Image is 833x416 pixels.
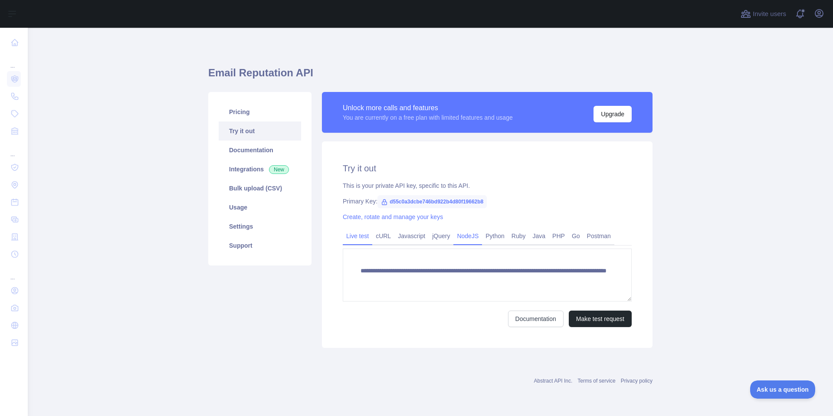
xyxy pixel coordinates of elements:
a: NodeJS [453,229,482,243]
h2: Try it out [343,162,632,174]
div: ... [7,264,21,281]
button: Invite users [739,7,788,21]
a: Java [529,229,549,243]
div: You are currently on a free plan with limited features and usage [343,113,513,122]
a: Privacy policy [621,378,653,384]
span: Invite users [753,9,786,19]
a: Terms of service [577,378,615,384]
div: ... [7,141,21,158]
h1: Email Reputation API [208,66,653,87]
a: Go [568,229,584,243]
button: Upgrade [594,106,632,122]
a: Javascript [394,229,429,243]
div: ... [7,52,21,69]
a: Usage [219,198,301,217]
a: Live test [343,229,372,243]
a: Abstract API Inc. [534,378,573,384]
a: jQuery [429,229,453,243]
a: Postman [584,229,614,243]
span: d55c0a3dcbe746bd922b4d80f19662b8 [377,195,487,208]
a: PHP [549,229,568,243]
a: Create, rotate and manage your keys [343,213,443,220]
a: Settings [219,217,301,236]
a: Python [482,229,508,243]
div: Primary Key: [343,197,632,206]
a: Ruby [508,229,529,243]
a: Integrations New [219,160,301,179]
a: Documentation [508,311,564,327]
div: This is your private API key, specific to this API. [343,181,632,190]
a: Try it out [219,121,301,141]
a: Support [219,236,301,255]
a: Bulk upload (CSV) [219,179,301,198]
button: Make test request [569,311,632,327]
div: Unlock more calls and features [343,103,513,113]
iframe: Toggle Customer Support [750,380,816,399]
a: Documentation [219,141,301,160]
span: New [269,165,289,174]
a: cURL [372,229,394,243]
a: Pricing [219,102,301,121]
